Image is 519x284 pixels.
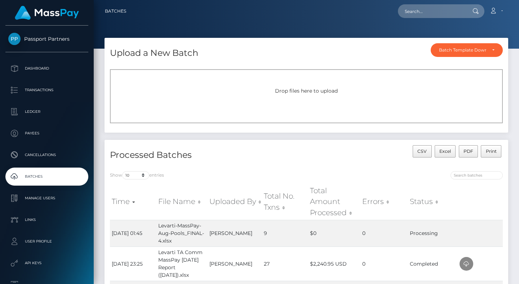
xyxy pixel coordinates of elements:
a: Manage Users [5,189,88,207]
select: Showentries [122,171,149,179]
p: Payees [8,128,85,139]
th: Total Amount Processed: activate to sort column ascending [308,183,360,220]
td: [DATE] 01:45 [110,220,156,247]
img: MassPay Logo [15,6,79,20]
p: Cancellations [8,150,85,160]
button: Batch Template Download [431,43,503,57]
td: [PERSON_NAME] [208,220,262,247]
th: Uploaded By: activate to sort column ascending [208,183,262,220]
img: Passport Partners [8,33,21,45]
th: Time: activate to sort column ascending [110,183,156,220]
a: Batches [5,168,88,186]
a: Payees [5,124,88,142]
span: Print [486,148,497,154]
td: Levarti TA Comm MassPay [DATE] Report ([DATE]).xlsx [156,247,208,281]
button: Excel [435,145,456,157]
a: Links [5,211,88,229]
td: [DATE] 23:25 [110,247,156,281]
a: User Profile [5,232,88,250]
a: Cancellations [5,146,88,164]
td: 0 [360,247,408,281]
a: Batches [105,4,126,19]
p: Transactions [8,85,85,96]
span: Passport Partners [5,36,88,42]
td: $0 [308,220,360,247]
span: Drop files here to upload [275,88,338,94]
a: Ledger [5,103,88,121]
input: Search... [398,4,466,18]
td: $2,240.95 USD [308,247,360,281]
p: Batches [8,171,85,182]
button: PDF [459,145,478,157]
th: File Name: activate to sort column ascending [156,183,208,220]
input: Search batches [451,171,503,179]
td: 27 [262,247,308,281]
span: Excel [439,148,451,154]
a: Transactions [5,81,88,99]
p: Manage Users [8,193,85,204]
td: Levarti-MassPay-Aug-Pools_FINAL-4.xlsx [156,220,208,247]
td: 9 [262,220,308,247]
label: Show entries [110,171,164,179]
td: 0 [360,220,408,247]
button: Print [481,145,501,157]
td: [PERSON_NAME] [208,247,262,281]
th: Status: activate to sort column ascending [408,183,458,220]
a: Dashboard [5,59,88,77]
p: Links [8,214,85,225]
div: Batch Template Download [439,47,486,53]
p: API Keys [8,258,85,269]
th: Total No. Txns: activate to sort column ascending [262,183,308,220]
p: Dashboard [8,63,85,74]
td: Processing [408,220,458,247]
span: PDF [463,148,473,154]
a: API Keys [5,254,88,272]
p: Ledger [8,106,85,117]
td: Completed [408,247,458,281]
h4: Processed Batches [110,149,301,161]
h4: Upload a New Batch [110,47,198,59]
button: CSV [413,145,432,157]
th: Errors: activate to sort column ascending [360,183,408,220]
span: CSV [417,148,427,154]
p: User Profile [8,236,85,247]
